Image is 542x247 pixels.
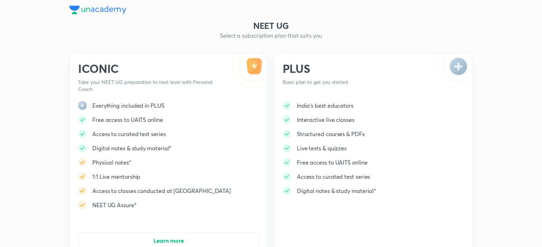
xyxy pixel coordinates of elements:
[69,31,473,40] h5: Select a subscription plan that suits you
[283,158,291,167] img: -
[297,172,370,181] h5: Access to curated test series
[297,130,365,138] h5: Structured courses & PDFs
[78,187,87,195] img: -
[232,53,268,88] img: -
[92,158,131,167] h5: Physical notes*
[92,130,166,138] h5: Access to curated test series
[78,201,87,209] img: -
[92,172,140,181] h5: 1:1 Live mentorship
[283,144,291,152] img: -
[297,187,376,195] h5: Digital notes & study material*
[78,172,87,181] img: -
[297,158,368,167] h5: Free access to UAITS online
[92,187,231,195] h5: Access to classes conducted at [GEOGRAPHIC_DATA]
[92,101,164,110] h5: Everything included in PLUS
[283,101,291,110] img: -
[78,158,87,167] img: -
[92,116,163,124] h5: Free access to UAITS online
[283,187,291,195] img: -
[283,61,425,76] h2: PLUS
[283,79,425,86] p: Basic plan to get you started
[437,53,472,88] img: -
[78,116,87,124] img: -
[69,20,473,31] h3: NEET UG
[153,237,184,244] span: Learn more
[78,79,221,93] p: Take your NEET UG preparation to next level with Personal Coach
[283,116,291,124] img: -
[78,144,87,152] img: -
[283,172,291,181] img: -
[78,130,87,138] img: -
[297,144,347,152] h5: Live tests & quizzes
[78,61,221,76] h2: ICONIC
[92,144,172,152] h5: Digital notes & study material*
[92,201,137,209] h5: NEET UG Assure*
[297,116,354,124] h5: Interactive live classes
[283,130,291,138] img: -
[69,6,126,14] img: Company Logo
[297,101,353,110] h5: India's best educators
